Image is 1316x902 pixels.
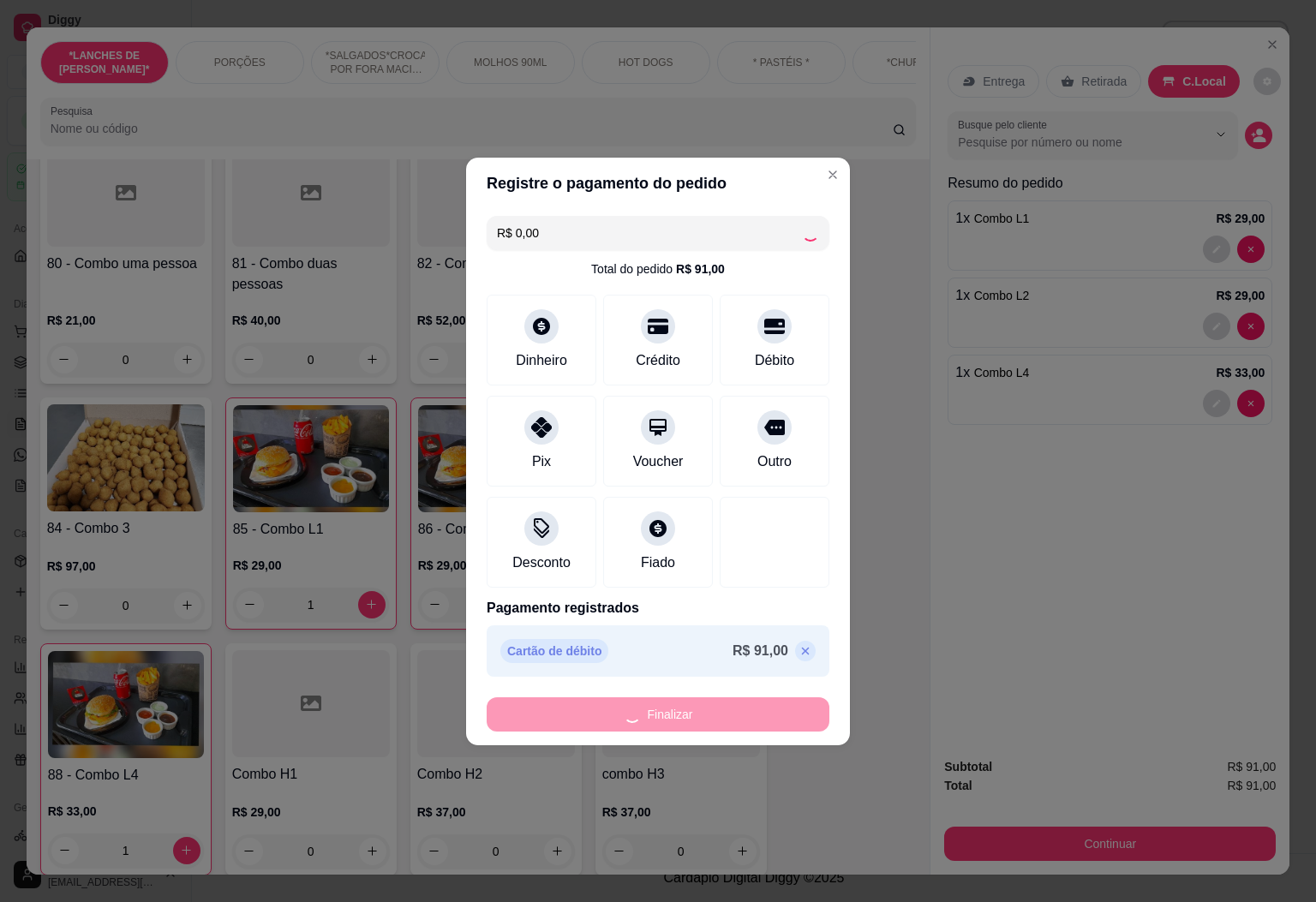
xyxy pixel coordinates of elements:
p: Pagamento registrados [487,598,829,618]
p: Cartão de débito [500,639,608,663]
header: Registre o pagamento do pedido [466,158,850,209]
button: Close [819,161,846,188]
div: R$ 91,00 [676,260,725,278]
div: Loading [802,224,819,242]
div: Total do pedido [591,260,725,278]
div: Pix [532,451,551,472]
div: Voucher [633,451,684,472]
div: Crédito [636,350,680,371]
p: R$ 91,00 [733,641,788,661]
input: Ex.: hambúrguer de cordeiro [497,216,802,250]
div: Outro [757,451,792,472]
div: Desconto [512,553,571,573]
div: Débito [755,350,794,371]
div: Fiado [641,553,675,573]
div: Dinheiro [516,350,567,371]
